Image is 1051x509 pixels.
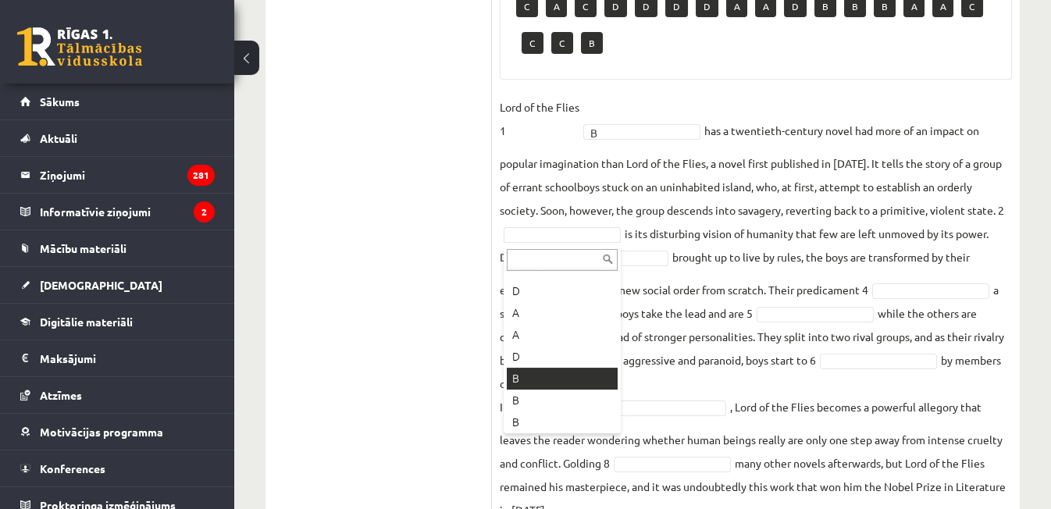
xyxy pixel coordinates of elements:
[507,324,618,346] div: A
[507,368,618,390] div: B
[507,390,618,411] div: B
[507,280,618,302] div: D
[507,411,618,433] div: B
[507,346,618,368] div: D
[507,302,618,324] div: A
